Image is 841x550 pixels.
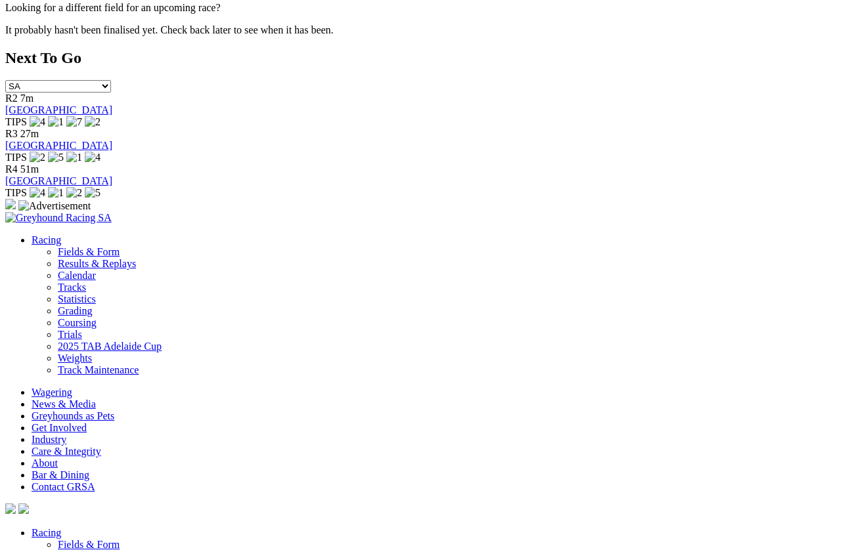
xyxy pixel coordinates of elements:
[66,187,82,199] img: 2
[5,140,112,151] a: [GEOGRAPHIC_DATA]
[58,293,96,305] a: Statistics
[66,152,82,163] img: 1
[30,152,45,163] img: 2
[5,175,112,186] a: [GEOGRAPHIC_DATA]
[5,503,16,514] img: facebook.svg
[32,234,61,245] a: Racing
[48,116,64,128] img: 1
[5,2,836,14] p: Looking for a different field for an upcoming race?
[32,387,72,398] a: Wagering
[58,364,139,375] a: Track Maintenance
[58,352,92,364] a: Weights
[5,116,27,127] span: TIPS
[58,270,96,281] a: Calendar
[18,503,29,514] img: twitter.svg
[20,93,34,104] span: 7m
[58,246,120,257] a: Fields & Form
[5,199,16,209] img: 15187_Greyhounds_GreysPlayCentral_Resize_SA_WebsiteBanner_300x115_2025.jpg
[85,152,101,163] img: 4
[32,457,58,469] a: About
[5,128,18,139] span: R3
[5,212,112,224] img: Greyhound Racing SA
[5,152,27,163] span: TIPS
[32,410,114,421] a: Greyhounds as Pets
[32,446,101,457] a: Care & Integrity
[58,539,120,550] a: Fields & Form
[5,187,27,198] span: TIPS
[32,398,96,410] a: News & Media
[20,163,39,175] span: 51m
[32,481,95,492] a: Contact GRSA
[5,163,18,175] span: R4
[30,187,45,199] img: 4
[5,49,836,67] h2: Next To Go
[58,258,136,269] a: Results & Replays
[58,282,86,293] a: Tracks
[20,128,39,139] span: 27m
[18,200,91,212] img: Advertisement
[5,24,334,35] partial: It probably hasn't been finalised yet. Check back later to see when it has been.
[58,317,97,328] a: Coursing
[66,116,82,128] img: 7
[30,116,45,128] img: 4
[58,341,162,352] a: 2025 TAB Adelaide Cup
[58,305,92,316] a: Grading
[32,422,87,433] a: Get Involved
[85,116,101,128] img: 2
[85,187,101,199] img: 5
[32,469,89,480] a: Bar & Dining
[32,434,66,445] a: Industry
[58,329,82,340] a: Trials
[48,152,64,163] img: 5
[5,104,112,116] a: [GEOGRAPHIC_DATA]
[5,93,18,104] span: R2
[32,527,61,538] a: Racing
[48,187,64,199] img: 1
